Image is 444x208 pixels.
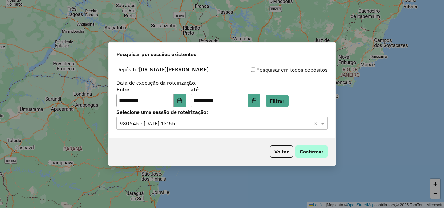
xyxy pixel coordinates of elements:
[116,66,209,73] label: Depósito:
[116,79,197,87] label: Data de execução da roteirização:
[248,94,260,107] button: Choose Date
[191,85,260,93] label: até
[270,145,293,158] button: Voltar
[266,95,289,107] button: Filtrar
[222,66,328,74] div: Pesquisar em todos depósitos
[116,50,196,58] span: Pesquisar por sessões existentes
[139,66,209,73] strong: [US_STATE][PERSON_NAME]
[314,119,320,127] span: Clear all
[116,85,186,93] label: Entre
[116,108,328,116] label: Selecione uma sessão de roteirização:
[174,94,186,107] button: Choose Date
[295,145,328,158] button: Confirmar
